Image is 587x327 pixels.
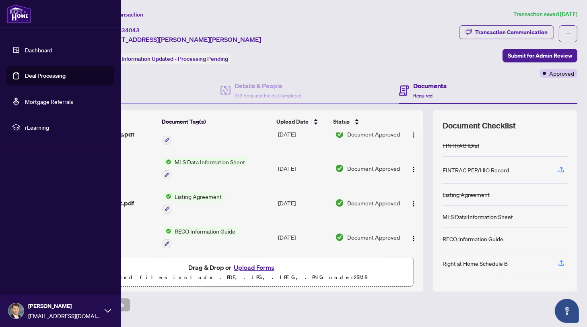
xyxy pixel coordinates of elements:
span: 34043 [122,27,140,34]
span: Document Checklist [443,120,516,131]
a: Dashboard [25,46,52,54]
div: RECO Information Guide [443,234,503,243]
img: Document Status [335,199,344,207]
span: RECO Information Guide [171,227,239,236]
article: Transaction saved [DATE] [513,10,577,19]
img: Status Icon [163,192,171,201]
p: Supported files include .PDF, .JPG, .JPEG, .PNG under 25 MB [57,273,408,282]
img: Logo [410,166,417,173]
button: Logo [407,162,420,175]
span: Document Approved [347,164,400,173]
div: Right at Home Schedule B [443,259,508,268]
img: Status Icon [163,227,171,236]
button: Status IconRECO Information Guide [163,227,239,248]
button: Upload Forms [231,262,277,273]
span: Drag & Drop or [188,262,277,273]
h4: Documents [413,81,447,91]
button: Logo [407,231,420,244]
a: Deal Processing [25,72,66,79]
img: Logo [410,235,417,242]
div: FINTRAC ID(s) [443,141,479,150]
div: MLS Data Information Sheet [443,212,513,221]
span: Status [333,117,350,126]
span: Required [413,93,433,99]
button: Logo [407,197,420,209]
a: Mortgage Referrals [25,98,73,105]
th: Document Tag(s) [159,110,273,133]
span: Submit for Admin Review [508,49,572,62]
div: Transaction Communication [475,26,548,39]
span: Listing Agreement [171,192,225,201]
button: Open asap [555,299,579,323]
button: Status IconFINTRAC ID(s) [163,123,214,145]
div: FINTRAC PEP/HIO Record [443,166,509,174]
td: [DATE] [275,220,332,255]
td: [DATE] [275,117,332,151]
span: 3/3 Required Fields Completed [235,93,301,99]
span: Document Approved [347,199,400,207]
h4: Details & People [235,81,301,91]
div: Status: [100,53,231,64]
span: [PERSON_NAME] [28,302,101,310]
img: Document Status [335,164,344,173]
span: Upload Date [276,117,309,126]
span: Document Approved [347,130,400,139]
img: Logo [410,132,417,138]
span: View Transaction [100,11,143,18]
img: Document Status [335,130,344,139]
button: Status IconListing Agreement [163,192,225,214]
th: Upload Date [273,110,330,133]
span: MLS Data Information Sheet [171,157,248,166]
button: Transaction Communication [459,25,554,39]
span: rLearning [25,123,109,132]
img: Status Icon [163,157,171,166]
img: logo [6,4,31,23]
div: Listing Agreement [443,190,490,199]
td: [DATE] [275,186,332,220]
span: [STREET_ADDRESS][PERSON_NAME][PERSON_NAME] [100,35,261,44]
button: Submit for Admin Review [503,49,577,62]
span: Document Approved [347,233,400,242]
span: Information Updated - Processing Pending [122,55,228,62]
button: Status IconMLS Data Information Sheet [163,157,248,179]
img: Document Status [335,233,344,242]
span: ellipsis [565,31,571,37]
th: Status [330,110,401,133]
img: Logo [410,201,417,207]
button: Logo [407,128,420,141]
img: Profile Icon [8,303,24,319]
span: [EMAIL_ADDRESS][DOMAIN_NAME] [28,311,101,320]
td: [DATE] [275,151,332,186]
span: Drag & Drop orUpload FormsSupported files include .PDF, .JPG, .JPEG, .PNG under25MB [52,257,413,287]
span: Approved [549,69,574,78]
